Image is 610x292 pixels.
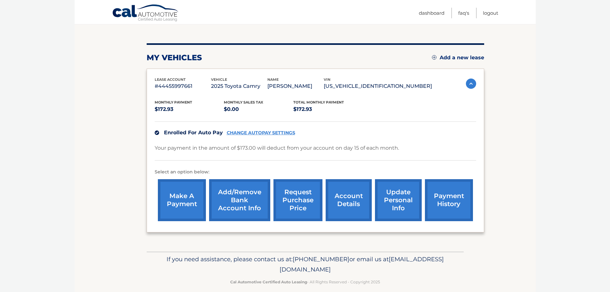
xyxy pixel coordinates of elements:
[293,255,349,263] span: [PHONE_NUMBER]
[466,79,476,89] img: accordion-active.svg
[211,77,227,82] span: vehicle
[155,168,476,176] p: Select an option below:
[147,53,202,63] h2: my vehicles
[158,179,206,221] a: make a payment
[230,279,307,284] strong: Cal Automotive Certified Auto Leasing
[112,4,179,23] a: Cal Automotive
[324,82,432,91] p: [US_VEHICLE_IDENTIFICATION_NUMBER]
[155,105,224,114] p: $172.93
[151,254,460,275] p: If you need assistance, please contact us at: or email us at
[267,82,324,91] p: [PERSON_NAME]
[425,179,473,221] a: payment history
[155,82,211,91] p: #44455997661
[209,179,270,221] a: Add/Remove bank account info
[419,8,444,18] a: Dashboard
[483,8,498,18] a: Logout
[155,130,159,135] img: check.svg
[164,129,223,136] span: Enrolled For Auto Pay
[432,54,484,61] a: Add a new lease
[155,77,186,82] span: lease account
[224,100,263,104] span: Monthly sales Tax
[458,8,469,18] a: FAQ's
[432,55,436,60] img: add.svg
[324,77,330,82] span: vin
[151,279,460,285] p: - All Rights Reserved - Copyright 2025
[155,144,399,153] p: Your payment in the amount of $173.00 will deduct from your account on day 15 of each month.
[211,82,267,91] p: 2025 Toyota Camry
[224,105,293,114] p: $0.00
[375,179,422,221] a: update personal info
[273,179,322,221] a: request purchase price
[227,130,295,136] a: CHANGE AUTOPAY SETTINGS
[293,100,344,104] span: Total Monthly Payment
[326,179,372,221] a: account details
[155,100,192,104] span: Monthly Payment
[267,77,279,82] span: name
[293,105,363,114] p: $172.93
